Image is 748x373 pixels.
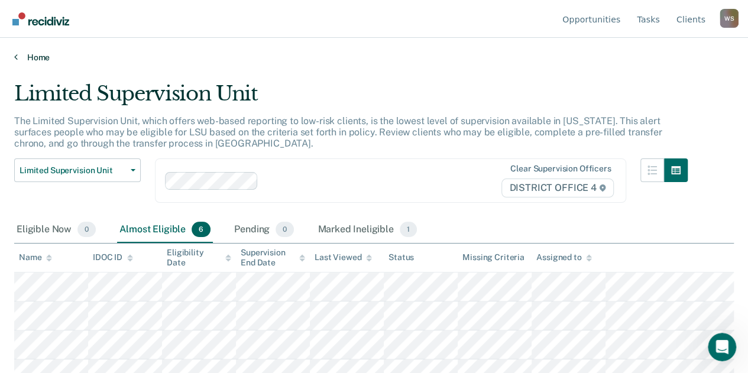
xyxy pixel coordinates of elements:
div: Clear supervision officers [510,164,611,174]
div: IDOC ID [93,252,133,262]
a: Home [14,52,734,63]
div: Limited Supervision Unit [14,82,688,115]
span: 6 [192,222,211,237]
div: Supervision End Date [241,248,305,268]
div: Pending0 [232,217,296,243]
img: Recidiviz [12,12,69,25]
span: 0 [276,222,294,237]
span: DISTRICT OFFICE 4 [501,179,613,197]
span: 0 [77,222,96,237]
span: 1 [400,222,417,237]
div: Marked Ineligible1 [315,217,419,243]
div: Name [19,252,52,262]
div: Last Viewed [315,252,372,262]
div: W S [720,9,739,28]
p: The Limited Supervision Unit, which offers web-based reporting to low-risk clients, is the lowest... [14,115,662,149]
div: Missing Criteria [462,252,524,262]
span: Limited Supervision Unit [20,166,126,176]
div: Status [388,252,414,262]
button: Profile dropdown button [720,9,739,28]
div: Assigned to [536,252,592,262]
button: Limited Supervision Unit [14,158,141,182]
div: Eligibility Date [167,248,231,268]
div: Almost Eligible6 [117,217,213,243]
div: Eligible Now0 [14,217,98,243]
iframe: Intercom live chat [708,333,736,361]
